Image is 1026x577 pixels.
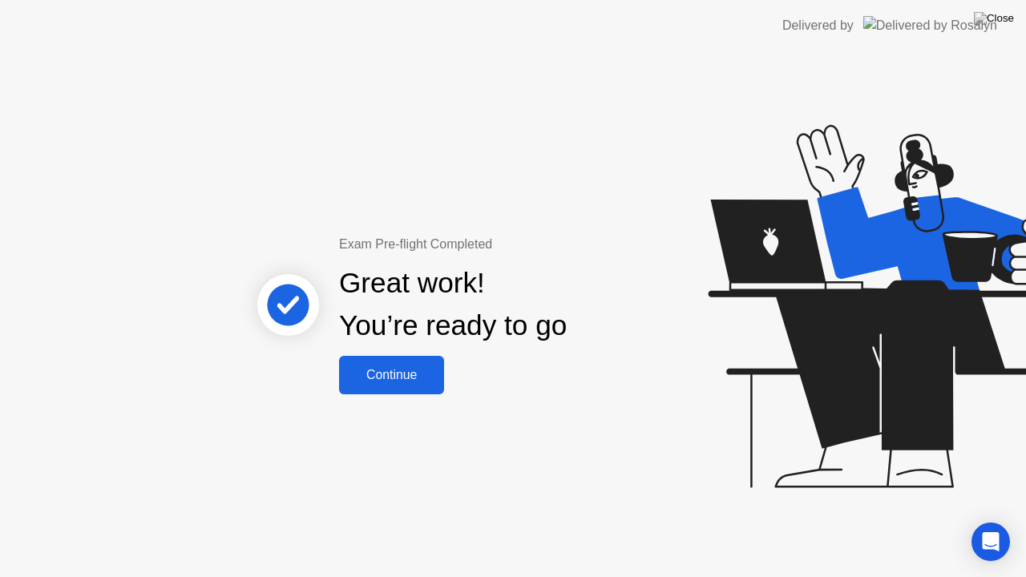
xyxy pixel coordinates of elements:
div: Open Intercom Messenger [971,523,1010,561]
div: Delivered by [782,16,854,35]
button: Continue [339,356,444,394]
img: Close [974,12,1014,25]
div: Exam Pre-flight Completed [339,235,670,254]
img: Delivered by Rosalyn [863,16,997,34]
div: Great work! You’re ready to go [339,262,567,347]
div: Continue [344,368,439,382]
